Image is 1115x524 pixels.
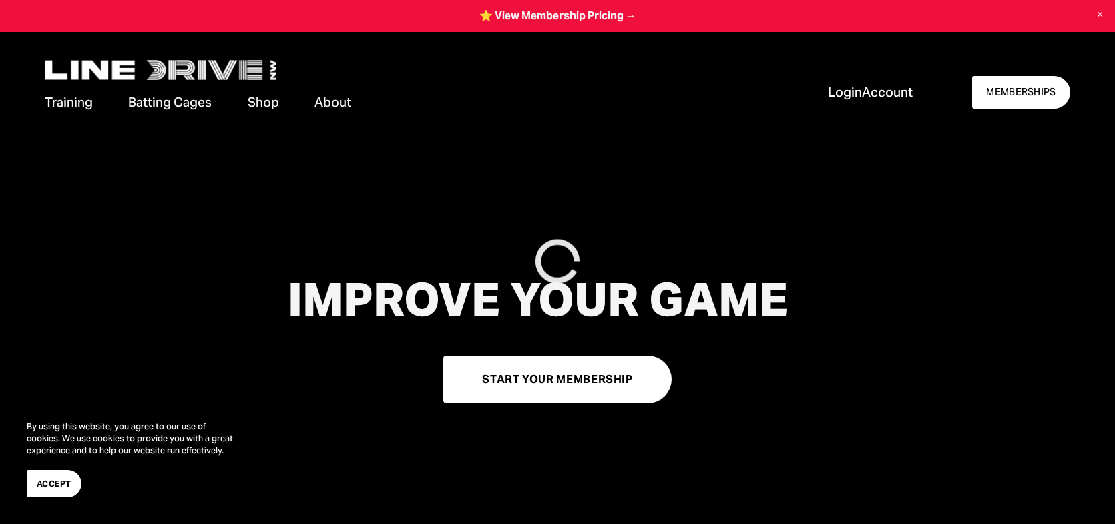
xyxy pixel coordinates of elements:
[45,92,93,113] a: folder dropdown
[27,470,81,497] button: Accept
[13,407,254,511] section: Cookie banner
[128,92,212,113] a: folder dropdown
[45,93,93,111] span: Training
[27,421,240,457] p: By using this website, you agree to our use of cookies. We use cookies to provide you with a grea...
[314,92,351,113] a: folder dropdown
[248,92,279,113] a: Shop
[972,76,1070,109] a: MEMBERSHIPS
[128,93,212,111] span: Batting Cages
[45,60,276,80] img: LineDrive NorthWest
[169,274,907,326] h1: IMPROVE YOUR GAME
[443,356,672,403] a: START YOUR MEMBERSHIP
[314,93,351,111] span: About
[37,477,71,490] span: Accept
